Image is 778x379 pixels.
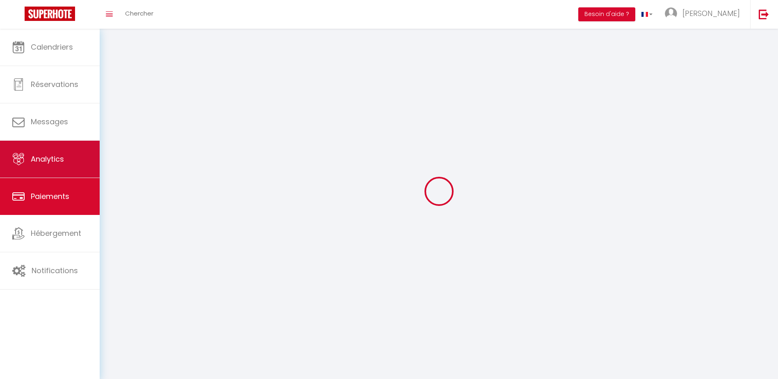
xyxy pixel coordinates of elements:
[32,265,78,276] span: Notifications
[31,154,64,164] span: Analytics
[682,8,740,18] span: [PERSON_NAME]
[125,9,153,18] span: Chercher
[31,42,73,52] span: Calendriers
[665,7,677,20] img: ...
[31,79,78,89] span: Réservations
[759,9,769,19] img: logout
[25,7,75,21] img: Super Booking
[31,116,68,127] span: Messages
[578,7,635,21] button: Besoin d'aide ?
[31,228,81,238] span: Hébergement
[7,3,31,28] button: Ouvrir le widget de chat LiveChat
[31,191,69,201] span: Paiements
